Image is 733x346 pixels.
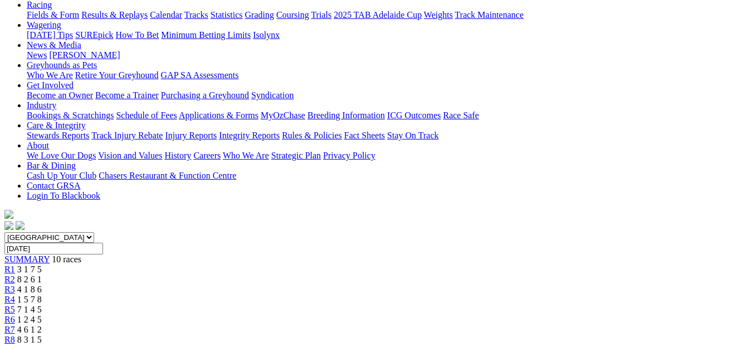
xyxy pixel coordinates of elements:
[261,110,305,120] a: MyOzChase
[4,243,103,254] input: Select date
[387,110,441,120] a: ICG Outcomes
[193,151,221,160] a: Careers
[91,131,163,140] a: Track Injury Rebate
[17,305,42,314] span: 7 1 4 5
[307,110,385,120] a: Breeding Information
[4,254,50,264] a: SUMMARY
[75,70,159,80] a: Retire Your Greyhound
[184,10,208,20] a: Tracks
[4,325,15,334] a: R7
[27,131,729,141] div: Care & Integrity
[323,151,375,160] a: Privacy Policy
[17,325,42,334] span: 4 6 1 2
[52,254,81,264] span: 10 races
[211,10,243,20] a: Statistics
[271,151,321,160] a: Strategic Plan
[4,210,13,219] img: logo-grsa-white.png
[344,131,385,140] a: Fact Sheets
[161,70,239,80] a: GAP SA Assessments
[455,10,524,20] a: Track Maintenance
[27,151,729,161] div: About
[75,30,113,40] a: SUREpick
[4,285,15,294] a: R3
[27,100,56,110] a: Industry
[4,295,15,304] a: R4
[150,10,182,20] a: Calendar
[4,265,15,274] a: R1
[81,10,148,20] a: Results & Replays
[27,50,47,60] a: News
[27,171,729,181] div: Bar & Dining
[424,10,453,20] a: Weights
[17,295,42,304] span: 1 5 7 8
[253,30,280,40] a: Isolynx
[98,151,162,160] a: Vision and Values
[251,90,294,100] a: Syndication
[16,221,25,230] img: twitter.svg
[223,151,269,160] a: Who We Are
[179,110,258,120] a: Applications & Forms
[27,110,114,120] a: Bookings & Scratchings
[311,10,331,20] a: Trials
[99,171,236,180] a: Chasers Restaurant & Function Centre
[4,275,15,284] a: R2
[387,131,438,140] a: Stay On Track
[161,90,249,100] a: Purchasing a Greyhound
[4,305,15,314] a: R5
[27,70,729,80] div: Greyhounds as Pets
[161,30,251,40] a: Minimum Betting Limits
[17,315,42,324] span: 1 2 4 5
[4,221,13,230] img: facebook.svg
[27,60,97,70] a: Greyhounds as Pets
[17,335,42,344] span: 8 3 1 5
[95,90,159,100] a: Become a Trainer
[27,191,100,200] a: Login To Blackbook
[27,90,93,100] a: Become an Owner
[4,335,15,344] a: R8
[17,275,42,284] span: 8 2 6 1
[27,80,74,90] a: Get Involved
[245,10,274,20] a: Grading
[27,141,49,150] a: About
[443,110,478,120] a: Race Safe
[116,30,159,40] a: How To Bet
[4,315,15,324] a: R6
[27,30,729,40] div: Wagering
[27,131,89,140] a: Stewards Reports
[27,10,729,20] div: Racing
[27,50,729,60] div: News & Media
[27,20,61,30] a: Wagering
[27,151,96,160] a: We Love Our Dogs
[165,131,217,140] a: Injury Reports
[334,10,422,20] a: 2025 TAB Adelaide Cup
[27,10,79,20] a: Fields & Form
[276,10,309,20] a: Coursing
[27,30,73,40] a: [DATE] Tips
[164,151,191,160] a: History
[27,161,76,170] a: Bar & Dining
[27,171,96,180] a: Cash Up Your Club
[27,40,81,50] a: News & Media
[116,110,177,120] a: Schedule of Fees
[27,121,86,130] a: Care & Integrity
[27,110,729,121] div: Industry
[49,50,120,60] a: [PERSON_NAME]
[27,70,73,80] a: Who We Are
[219,131,280,140] a: Integrity Reports
[27,181,80,190] a: Contact GRSA
[27,90,729,100] div: Get Involved
[17,265,42,274] span: 3 1 7 5
[282,131,342,140] a: Rules & Policies
[17,285,42,294] span: 4 1 8 6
